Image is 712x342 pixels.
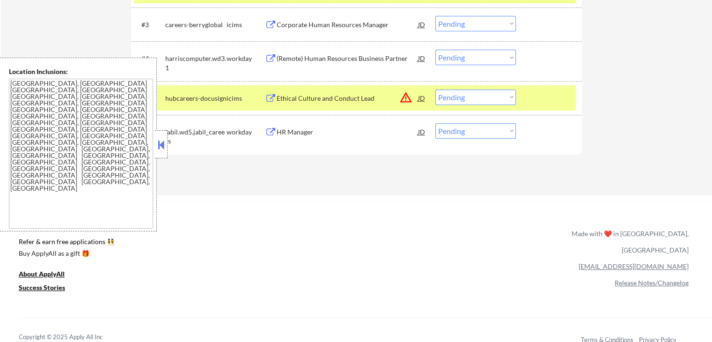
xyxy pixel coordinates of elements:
[141,20,158,30] div: #3
[165,127,227,146] div: jabil.wd5.jabil_careers
[227,20,265,30] div: icims
[227,94,265,103] div: icims
[19,270,65,278] u: About ApplyAll
[227,127,265,137] div: workday
[19,238,376,248] a: Refer & earn free applications 👯‍♀️
[277,94,418,103] div: Ethical Culture and Conduct Lead
[227,54,265,63] div: workday
[417,123,426,140] div: JD
[19,269,78,281] a: About ApplyAll
[277,20,418,30] div: Corporate Human Resources Manager
[615,279,689,287] a: Release Notes/Changelog
[19,333,126,342] div: Copyright © 2025 Apply All Inc
[277,127,418,137] div: HR Manager
[19,283,65,291] u: Success Stories
[579,262,689,270] a: [EMAIL_ADDRESS][DOMAIN_NAME]
[165,20,227,30] div: careers-berryglobal
[417,16,426,33] div: JD
[277,54,418,63] div: (Remote) Human Resources Business Partner
[568,225,689,258] div: Made with ❤️ in [GEOGRAPHIC_DATA], [GEOGRAPHIC_DATA]
[165,94,227,103] div: hubcareers-docusign
[417,89,426,106] div: JD
[19,250,112,257] div: Buy ApplyAll as a gift 🎁
[141,54,158,63] div: #4
[9,67,153,76] div: Location Inclusions:
[19,248,112,260] a: Buy ApplyAll as a gift 🎁
[417,50,426,67] div: JD
[19,283,78,294] a: Success Stories
[399,91,412,104] button: warning_amber
[165,54,227,72] div: harriscomputer.wd3.1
